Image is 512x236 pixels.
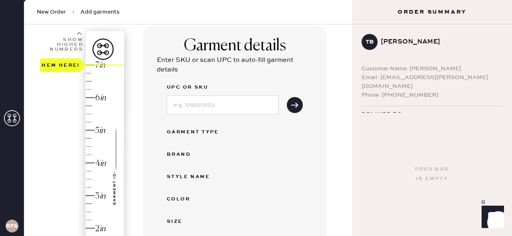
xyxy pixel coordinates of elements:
div: Show higher numbers [49,38,83,52]
div: Garment Type [167,127,231,137]
h3: RFA [6,223,18,229]
div: Garment details [184,36,286,56]
div: 7 [95,60,99,71]
div: Enter SKU or scan UPC to auto-fill garment details [157,56,313,75]
div: Email: [EMAIL_ADDRESS][PERSON_NAME][DOMAIN_NAME] [362,73,502,91]
div: Your bag is empty [414,165,449,184]
div: [PERSON_NAME] [381,37,496,47]
input: e.g. 1292213123 [167,95,279,115]
div: Customer Name: [PERSON_NAME] [362,64,502,73]
div: Brand [167,150,231,159]
label: UPC or SKU [167,83,279,92]
div: Hem here! [42,60,80,70]
div: Color [167,194,231,204]
span: New Order [37,8,66,16]
div: Style name [167,172,231,182]
h3: TB [366,39,374,45]
span: Add garments [80,8,120,16]
div: Size [167,217,231,226]
iframe: Front Chat [474,200,508,234]
h3: Order Summary [352,8,512,16]
span: Deliver to: [362,109,405,119]
div: in [99,60,105,71]
div: Phone: [PHONE_NUMBER] [362,91,502,99]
